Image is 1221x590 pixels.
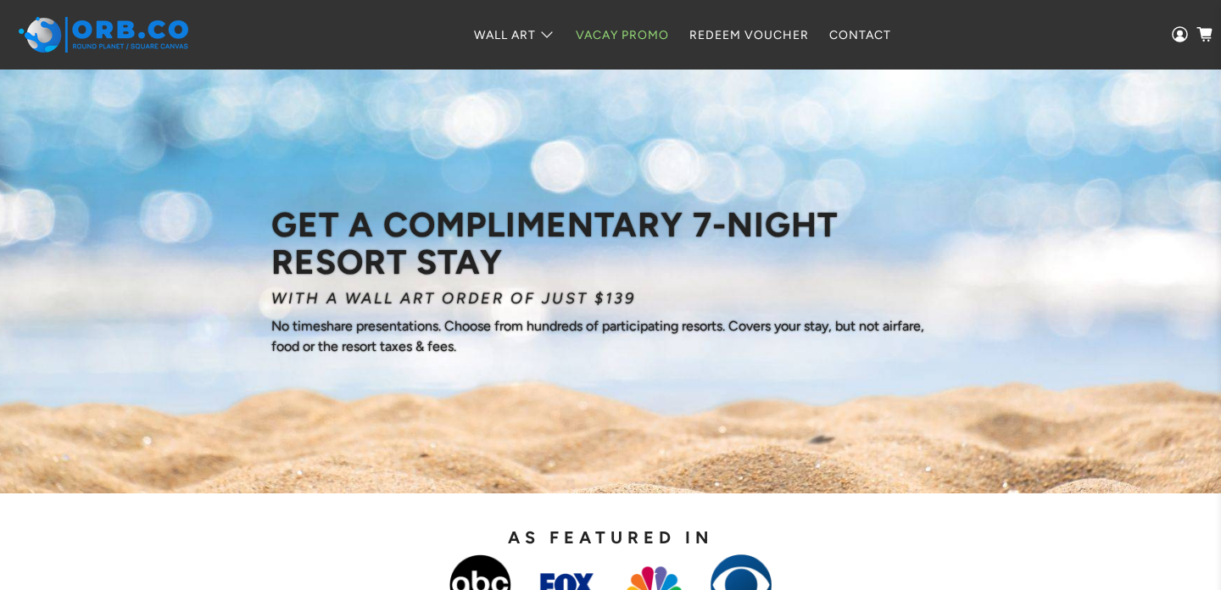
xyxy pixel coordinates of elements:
[566,13,679,58] a: Vacay Promo
[819,13,901,58] a: Contact
[271,289,636,308] i: WITH A WALL ART ORDER OF JUST $139
[271,318,924,354] span: No timeshare presentations. Choose from hundreds of participating resorts. Covers your stay, but ...
[212,527,1009,548] h2: AS FEATURED IN
[464,13,566,58] a: Wall Art
[679,13,819,58] a: Redeem Voucher
[271,206,950,281] h1: GET A COMPLIMENTARY 7-NIGHT RESORT STAY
